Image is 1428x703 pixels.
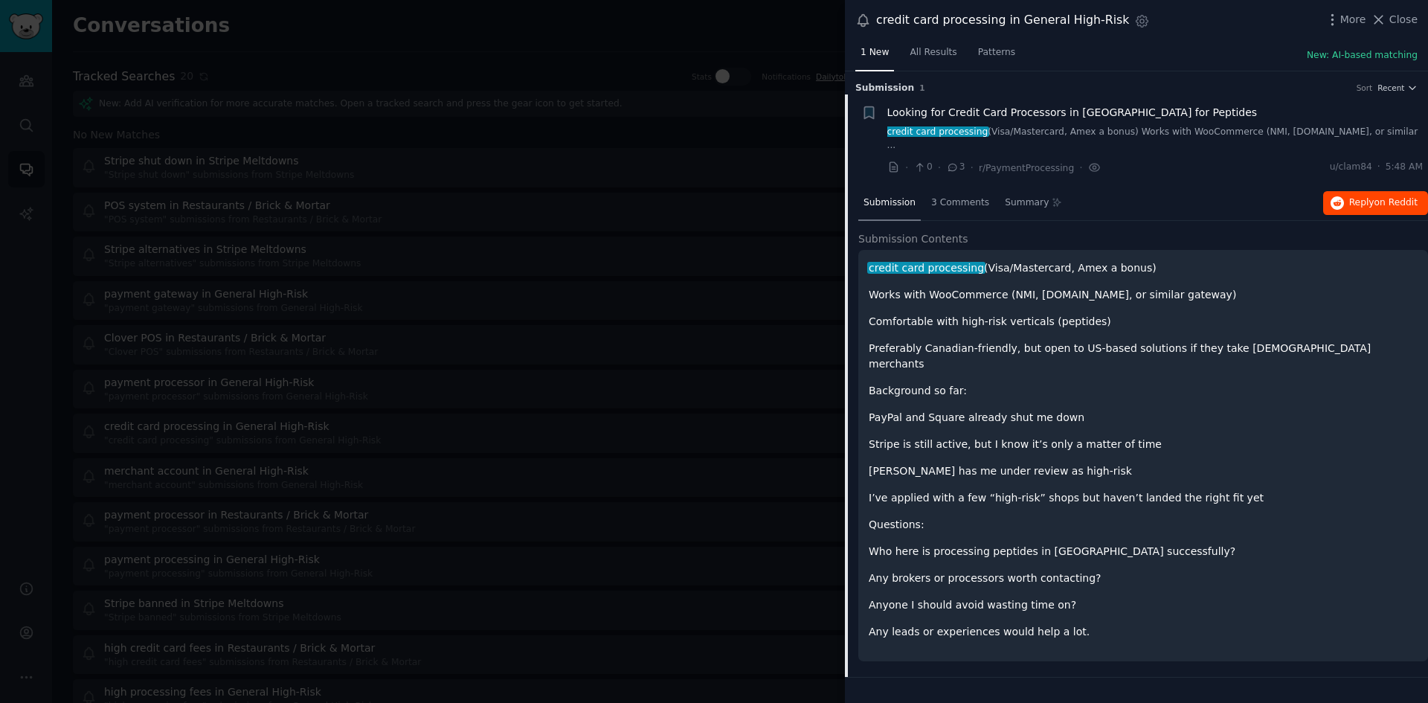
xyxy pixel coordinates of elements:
span: More [1340,12,1366,28]
span: credit card processing [867,262,985,274]
span: Summary [1005,196,1049,210]
span: u/clam84 [1330,161,1372,174]
p: Comfortable with high-risk verticals (peptides) [869,314,1418,330]
span: · [1079,160,1082,176]
span: on Reddit [1374,197,1418,208]
span: 0 [913,161,932,174]
button: New: AI-based matching [1307,49,1418,62]
a: credit card processing(Visa/Mastercard, Amex a bonus) Works with WooCommerce (NMI, [DOMAIN_NAME],... [887,126,1424,152]
p: Who here is processing peptides in [GEOGRAPHIC_DATA] successfully? [869,544,1418,559]
a: All Results [904,41,962,71]
span: Recent [1377,83,1404,93]
span: 1 New [861,46,889,60]
span: 1 [919,83,924,92]
span: · [905,160,908,176]
p: Background so far: [869,383,1418,399]
span: · [1377,161,1380,174]
p: Stripe is still active, but I know it’s only a matter of time [869,437,1418,452]
button: Recent [1377,83,1418,93]
p: Questions: [869,517,1418,533]
div: Sort [1357,83,1373,93]
span: · [938,160,941,176]
p: Preferably Canadian-friendly, but open to US-based solutions if they take [DEMOGRAPHIC_DATA] merc... [869,341,1418,372]
button: Close [1371,12,1418,28]
div: credit card processing in General High-Risk [876,11,1129,30]
span: · [971,160,974,176]
span: credit card processing [886,126,989,137]
span: Close [1389,12,1418,28]
span: 3 Comments [931,196,989,210]
span: All Results [910,46,956,60]
p: Anyone I should avoid wasting time on? [869,597,1418,613]
span: 5:48 AM [1386,161,1423,174]
a: Looking for Credit Card Processors in [GEOGRAPHIC_DATA] for Peptides [887,105,1258,121]
a: 1 New [855,41,894,71]
p: [PERSON_NAME] has me under review as high-risk [869,463,1418,479]
p: PayPal and Square already shut me down [869,410,1418,426]
p: (Visa/Mastercard, Amex a bonus) [869,260,1418,276]
span: 3 [946,161,965,174]
span: Submission Contents [858,231,968,247]
button: More [1325,12,1366,28]
p: Any brokers or processors worth contacting? [869,571,1418,586]
span: Patterns [978,46,1015,60]
p: I’ve applied with a few “high-risk” shops but haven’t landed the right fit yet [869,490,1418,506]
a: Patterns [973,41,1020,71]
p: Any leads or experiences would help a lot. [869,624,1418,640]
button: Replyon Reddit [1323,191,1428,215]
span: Submission [863,196,916,210]
p: Works with WooCommerce (NMI, [DOMAIN_NAME], or similar gateway) [869,287,1418,303]
span: r/PaymentProcessing [979,163,1074,173]
span: Reply [1349,196,1418,210]
span: Submission [855,82,914,95]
